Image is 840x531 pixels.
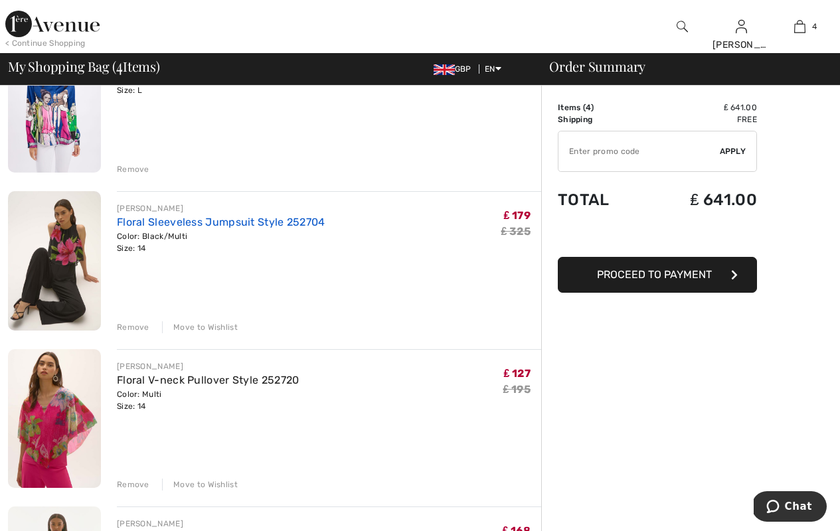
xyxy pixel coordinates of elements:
[713,38,770,52] div: [PERSON_NAME]
[558,131,720,171] input: Promo code
[116,56,123,74] span: 4
[117,230,325,254] div: Color: Black/Multi Size: 14
[736,20,747,33] a: Sign In
[162,321,238,333] div: Move to Wishlist
[812,21,817,33] span: 4
[720,145,746,157] span: Apply
[5,11,100,37] img: 1ère Avenue
[754,491,827,524] iframe: Opens a widget where you can chat to one of our agents
[162,479,238,491] div: Move to Wishlist
[504,367,531,380] span: ₤ 127
[8,349,101,489] img: Floral V-neck Pullover Style 252720
[5,37,86,49] div: < Continue Shopping
[117,216,325,228] a: Floral Sleeveless Jumpsuit Style 252704
[117,479,149,491] div: Remove
[434,64,455,75] img: UK Pound
[644,114,757,125] td: Free
[736,19,747,35] img: My Info
[794,19,805,35] img: My Bag
[644,102,757,114] td: ₤ 641.00
[597,268,712,281] span: Proceed to Payment
[503,383,531,396] s: ₤ 195
[558,257,757,293] button: Proceed to Payment
[434,64,477,74] span: GBP
[586,103,591,112] span: 4
[117,388,299,412] div: Color: Multi Size: 14
[644,177,757,222] td: ₤ 641.00
[117,202,325,214] div: [PERSON_NAME]
[558,114,644,125] td: Shipping
[533,60,832,73] div: Order Summary
[8,60,160,73] span: My Shopping Bag ( Items)
[117,321,149,333] div: Remove
[117,518,323,530] div: [PERSON_NAME]
[8,33,101,173] img: Button Closure Graphic Print Style 246263U
[504,209,531,222] span: ₤ 179
[117,163,149,175] div: Remove
[117,360,299,372] div: [PERSON_NAME]
[558,177,644,222] td: Total
[677,19,688,35] img: search the website
[485,64,501,74] span: EN
[117,374,299,386] a: Floral V-neck Pullover Style 252720
[771,19,829,35] a: 4
[8,191,101,331] img: Floral Sleeveless Jumpsuit Style 252704
[558,222,757,252] iframe: PayPal
[558,102,644,114] td: Items ( )
[501,225,531,238] s: ₤ 325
